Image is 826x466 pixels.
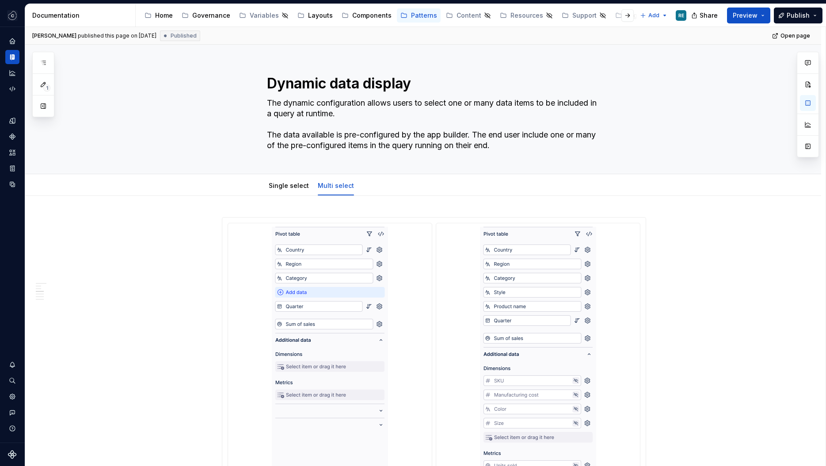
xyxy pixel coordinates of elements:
a: Components [5,130,19,144]
div: Content [457,11,481,20]
span: Share [700,11,718,20]
a: Single select [269,182,309,189]
a: Data sources [5,177,19,191]
a: Code automation [5,82,19,96]
a: Analytics [5,66,19,80]
textarea: The dynamic configuration allows users to select one or many data items to be included in a query... [265,96,599,153]
svg: Supernova Logo [8,450,17,459]
button: Notifications [5,358,19,372]
a: Open page [769,30,814,42]
div: published this page on [DATE] [78,32,156,39]
span: Open page [780,32,810,39]
span: [PERSON_NAME] [32,32,76,39]
a: Resources [496,8,556,23]
a: Patterns [397,8,441,23]
div: Layouts [308,11,333,20]
div: Single select [265,176,312,195]
a: Design tokens [5,114,19,128]
span: Published [171,32,197,39]
a: Multi select [318,182,354,189]
div: Page tree [141,7,636,24]
a: Documentation [5,50,19,64]
a: Governance [178,8,234,23]
div: Documentation [32,11,132,20]
a: Assets [5,145,19,160]
div: Support [572,11,597,20]
span: Preview [733,11,757,20]
div: Components [352,11,392,20]
a: Home [141,8,176,23]
a: Settings [5,390,19,404]
div: Patterns [411,11,437,20]
span: 1 [43,84,50,92]
div: RE [678,12,684,19]
button: Contact support [5,405,19,420]
button: Publish [774,8,822,23]
div: Multi select [314,176,358,195]
div: Variables [250,11,279,20]
button: Share [687,8,723,23]
div: Governance [192,11,230,20]
a: Components [338,8,395,23]
a: Home [5,34,19,48]
div: Home [155,11,173,20]
span: Publish [787,11,810,20]
a: Content [442,8,495,23]
textarea: Dynamic data display [265,73,599,94]
button: Search ⌘K [5,374,19,388]
span: Add [648,12,659,19]
div: Resources [510,11,543,20]
button: Add [637,9,670,22]
img: f5634f2a-3c0d-4c0b-9dc3-3862a3e014c7.png [7,10,18,21]
button: Preview [727,8,770,23]
a: Variables [236,8,292,23]
a: Layouts [294,8,336,23]
a: Support [558,8,610,23]
a: Storybook stories [5,161,19,176]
